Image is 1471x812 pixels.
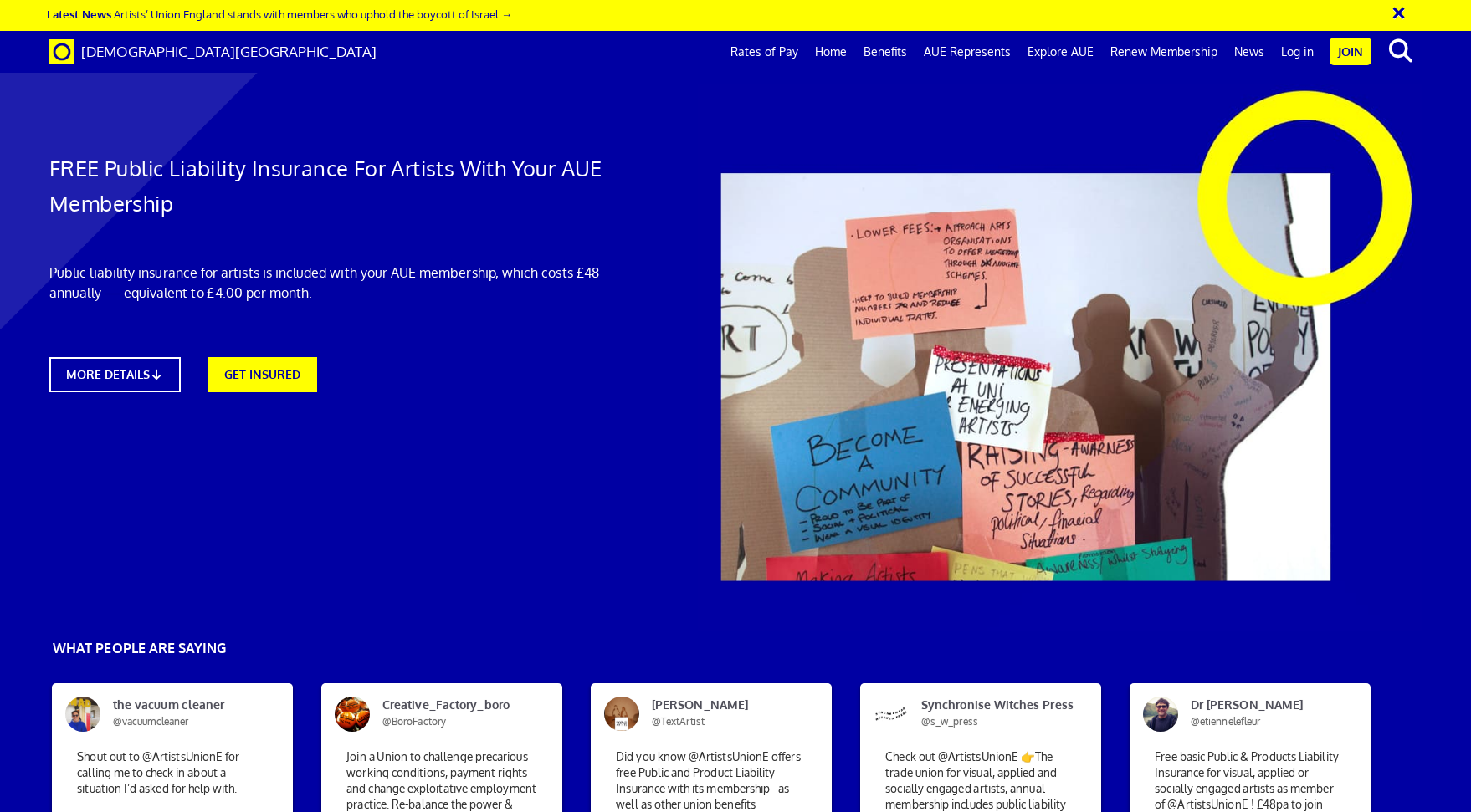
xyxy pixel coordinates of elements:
a: Latest News:Artists’ Union England stands with members who uphold the boycott of Israel → [47,7,512,21]
a: Explore AUE [1019,31,1102,73]
p: Public liability insurance for artists is included with your AUE membership, which costs £48 annu... [49,263,607,303]
span: [PERSON_NAME] [639,697,800,730]
a: Join [1330,38,1371,65]
span: @TextArtist [652,715,705,728]
span: Dr [PERSON_NAME] [1178,697,1339,730]
span: @BoroFactory [382,715,446,728]
a: Benefits [855,31,915,73]
span: @vacuumcleaner [113,715,188,728]
span: [DEMOGRAPHIC_DATA][GEOGRAPHIC_DATA] [81,43,377,60]
a: GET INSURED [208,357,317,392]
a: Log in [1273,31,1322,73]
a: Rates of Pay [722,31,807,73]
strong: Latest News: [47,7,114,21]
span: Creative_Factory_boro [370,697,530,730]
a: Home [807,31,855,73]
button: search [1375,33,1426,69]
span: @s_w_press [921,715,978,728]
a: Brand [DEMOGRAPHIC_DATA][GEOGRAPHIC_DATA] [37,31,389,73]
a: AUE Represents [915,31,1019,73]
span: @etiennelefleur [1191,715,1261,728]
a: News [1226,31,1273,73]
span: Synchronise Witches Press [909,697,1069,730]
h1: FREE Public Liability Insurance For Artists With Your AUE Membership [49,151,607,221]
span: the vacuum cleaner [100,697,261,730]
a: Renew Membership [1102,31,1226,73]
a: MORE DETAILS [49,357,182,392]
